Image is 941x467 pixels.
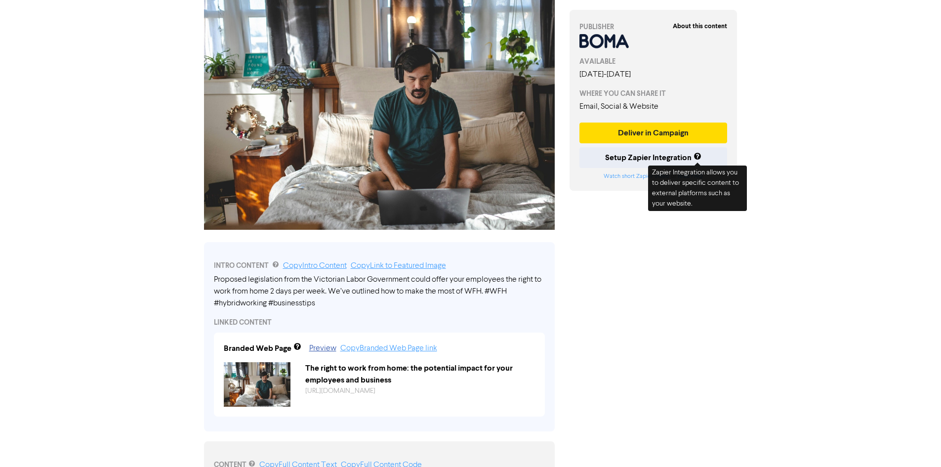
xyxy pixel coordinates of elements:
button: Setup Zapier Integration [579,147,728,168]
div: Branded Web Page [224,342,291,354]
div: LINKED CONTENT [214,317,545,328]
a: [URL][DOMAIN_NAME] [305,387,375,394]
iframe: Chat Widget [817,360,941,467]
div: or [579,172,728,181]
div: INTRO CONTENT [214,260,545,272]
div: AVAILABLE [579,56,728,67]
a: Preview [309,344,336,352]
div: [DATE] - [DATE] [579,69,728,81]
a: Copy Link to Featured Image [351,262,446,270]
div: The right to work from home: the potential impact for your employees and business [298,362,542,386]
div: Proposed legislation from the Victorian Labor Government could offer your employees the right to ... [214,274,545,309]
div: PUBLISHER [579,22,728,32]
div: WHERE YOU CAN SHARE IT [579,88,728,99]
div: Email, Social & Website [579,101,728,113]
a: Copy Branded Web Page link [340,344,437,352]
div: https://public2.bomamarketing.com/cp/7miXkHVkholI9mSsRrtEuM?sa=N6KcoFw [298,386,542,396]
button: Deliver in Campaign [579,123,728,143]
strong: About this content [673,22,727,30]
div: Zapier Integration allows you to deliver specific content to external platforms such as your webs... [648,166,747,211]
a: Watch short Zapier video [604,173,669,179]
a: Copy Intro Content [283,262,347,270]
